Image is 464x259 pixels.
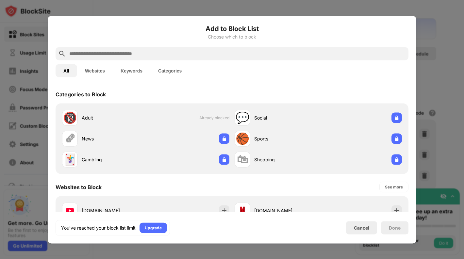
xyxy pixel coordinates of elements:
[82,156,146,163] div: Gambling
[237,153,248,166] div: 🛍
[58,50,66,57] img: search.svg
[82,135,146,142] div: News
[113,64,150,77] button: Keywords
[385,184,403,190] div: See more
[389,225,401,230] div: Done
[239,206,246,214] img: favicons
[66,206,74,214] img: favicons
[56,24,408,33] h6: Add to Block List
[150,64,190,77] button: Categories
[254,135,318,142] div: Sports
[199,115,229,120] span: Already blocked
[56,184,102,190] div: Websites to Block
[236,132,249,145] div: 🏀
[354,225,369,231] div: Cancel
[77,64,113,77] button: Websites
[82,114,146,121] div: Adult
[254,207,318,214] div: [DOMAIN_NAME]
[56,64,77,77] button: All
[236,111,249,124] div: 💬
[56,34,408,39] div: Choose which to block
[254,156,318,163] div: Shopping
[56,91,106,97] div: Categories to Block
[254,114,318,121] div: Social
[145,224,162,231] div: Upgrade
[82,207,146,214] div: [DOMAIN_NAME]
[63,153,77,166] div: 🃏
[63,111,77,124] div: 🔞
[61,224,136,231] div: You’ve reached your block list limit
[64,132,75,145] div: 🗞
